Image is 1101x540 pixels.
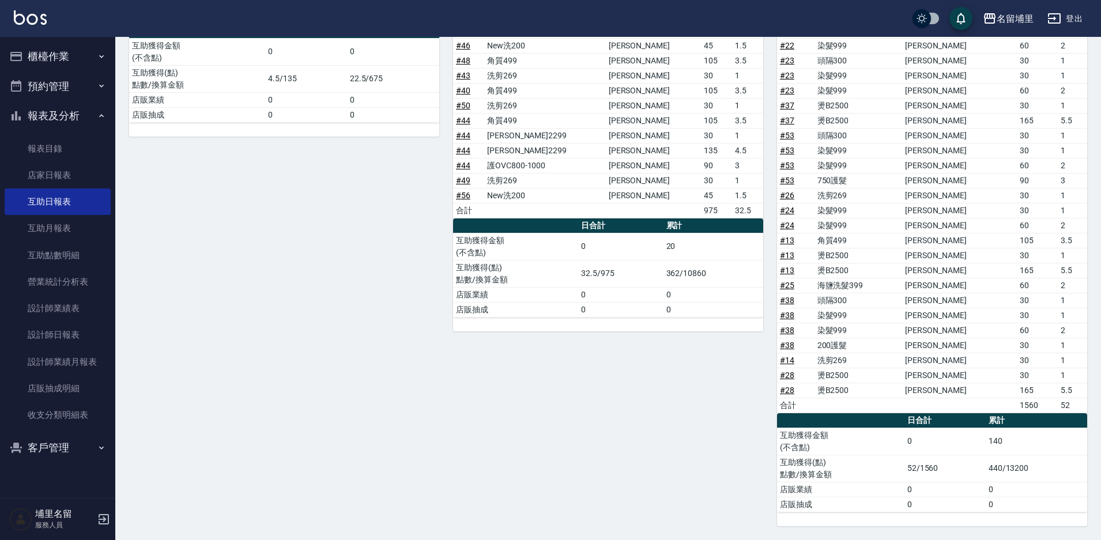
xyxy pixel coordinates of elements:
[606,173,702,188] td: [PERSON_NAME]
[578,287,663,302] td: 0
[265,38,346,65] td: 0
[5,135,111,162] a: 報表目錄
[1058,233,1087,248] td: 3.5
[780,176,794,185] a: #53
[456,116,470,125] a: #44
[1058,98,1087,113] td: 1
[902,353,1016,368] td: [PERSON_NAME]
[902,263,1016,278] td: [PERSON_NAME]
[902,188,1016,203] td: [PERSON_NAME]
[780,236,794,245] a: #13
[815,53,903,68] td: 頭隔300
[35,508,94,520] h5: 埔里名留
[1017,98,1058,113] td: 30
[578,233,663,260] td: 0
[5,41,111,71] button: 櫃檯作業
[347,107,439,122] td: 0
[663,287,763,302] td: 0
[701,158,732,173] td: 90
[902,218,1016,233] td: [PERSON_NAME]
[902,83,1016,98] td: [PERSON_NAME]
[780,296,794,305] a: #38
[484,158,606,173] td: 護OVC800-1000
[606,98,702,113] td: [PERSON_NAME]
[986,497,1087,512] td: 0
[1017,143,1058,158] td: 30
[1017,113,1058,128] td: 165
[1058,263,1087,278] td: 5.5
[1017,233,1058,248] td: 105
[815,203,903,218] td: 染髮999
[701,203,732,218] td: 975
[701,173,732,188] td: 30
[732,128,763,143] td: 1
[902,98,1016,113] td: [PERSON_NAME]
[986,428,1087,455] td: 140
[456,101,470,110] a: #50
[904,455,986,482] td: 52/1560
[780,191,794,200] a: #26
[780,281,794,290] a: #25
[902,278,1016,293] td: [PERSON_NAME]
[701,113,732,128] td: 105
[1017,188,1058,203] td: 30
[815,143,903,158] td: 染髮999
[732,143,763,158] td: 4.5
[701,98,732,113] td: 30
[815,38,903,53] td: 染髮999
[815,173,903,188] td: 750護髮
[484,68,606,83] td: 洗剪269
[902,128,1016,143] td: [PERSON_NAME]
[732,173,763,188] td: 1
[453,233,578,260] td: 互助獲得金額 (不含點)
[9,508,32,531] img: Person
[484,143,606,158] td: [PERSON_NAME]2299
[5,215,111,241] a: 互助月報表
[456,131,470,140] a: #44
[978,7,1038,31] button: 名留埔里
[129,24,439,123] table: a dense table
[484,38,606,53] td: New洗200
[1058,203,1087,218] td: 1
[456,71,470,80] a: #43
[902,38,1016,53] td: [PERSON_NAME]
[732,68,763,83] td: 1
[5,101,111,131] button: 報表及分析
[780,56,794,65] a: #23
[902,173,1016,188] td: [PERSON_NAME]
[815,98,903,113] td: 燙B2500
[815,308,903,323] td: 染髮999
[1017,173,1058,188] td: 90
[902,53,1016,68] td: [PERSON_NAME]
[1017,398,1058,413] td: 1560
[1017,248,1058,263] td: 30
[780,206,794,215] a: #24
[606,83,702,98] td: [PERSON_NAME]
[1058,83,1087,98] td: 2
[1058,38,1087,53] td: 2
[777,398,815,413] td: 合計
[1058,173,1087,188] td: 3
[1058,128,1087,143] td: 1
[1058,218,1087,233] td: 2
[578,218,663,233] th: 日合計
[129,92,265,107] td: 店販業績
[1017,293,1058,308] td: 30
[1017,83,1058,98] td: 60
[1058,323,1087,338] td: 2
[663,302,763,317] td: 0
[904,497,986,512] td: 0
[904,413,986,428] th: 日合計
[484,173,606,188] td: 洗剪269
[777,497,904,512] td: 店販抽成
[902,323,1016,338] td: [PERSON_NAME]
[997,12,1034,26] div: 名留埔里
[456,86,470,95] a: #40
[902,308,1016,323] td: [PERSON_NAME]
[815,353,903,368] td: 洗剪269
[1017,323,1058,338] td: 60
[606,38,702,53] td: [PERSON_NAME]
[1017,353,1058,368] td: 30
[484,98,606,113] td: 洗剪269
[815,248,903,263] td: 燙B2500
